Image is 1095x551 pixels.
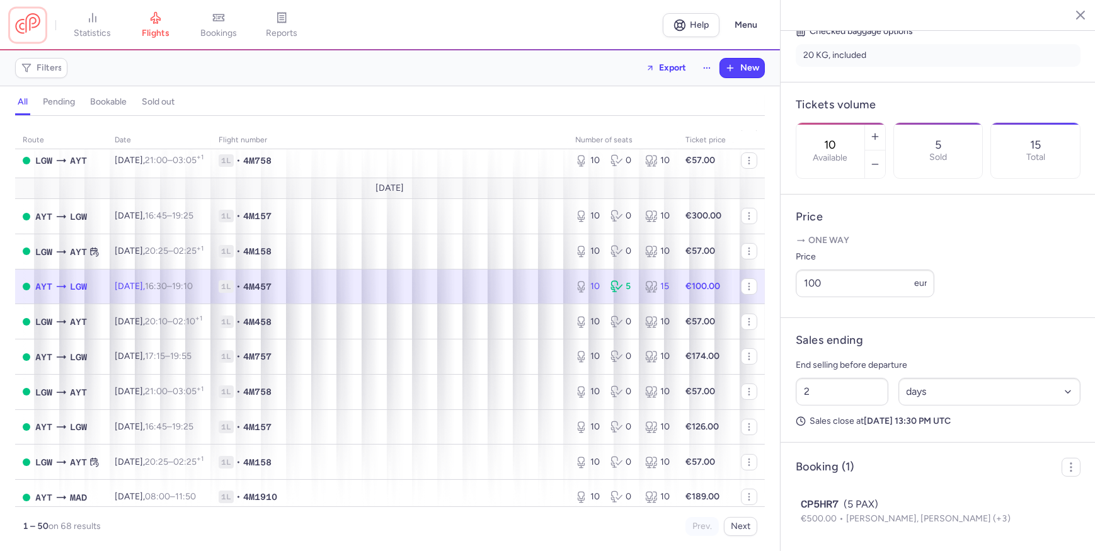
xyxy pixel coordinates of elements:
div: 0 [611,315,636,328]
span: AYT [70,245,87,259]
span: • [236,315,241,328]
th: date [107,131,211,150]
span: LGW [35,154,52,168]
span: New [740,63,759,73]
time: 19:55 [170,351,192,361]
button: Filters [16,59,67,77]
div: 10 [645,210,670,222]
span: AYT [70,455,87,469]
h4: Tickets volume [796,98,1081,112]
th: route [15,131,107,150]
button: Export [638,58,694,78]
div: 10 [575,385,600,398]
input: ## [796,378,888,406]
h4: Sales ending [796,333,863,348]
span: AYT [70,385,87,399]
span: 4M758 [243,385,272,398]
strong: €57.00 [685,386,715,397]
button: New [720,59,764,77]
span: on 68 results [49,521,101,531]
div: 10 [575,350,600,363]
p: 5 [935,139,941,151]
a: reports [250,11,313,39]
time: 02:10 [173,316,202,327]
strong: €300.00 [685,210,721,221]
span: CP5HR7 [801,497,839,512]
span: AYT [35,491,52,504]
time: 02:25 [173,246,204,256]
span: – [145,281,193,292]
div: 0 [611,210,636,222]
span: LGW [70,420,87,434]
span: • [236,280,241,293]
span: – [145,155,204,166]
span: 1L [219,315,234,328]
span: Help [691,20,709,30]
p: 15 [1030,139,1041,151]
th: number of seats [568,131,678,150]
span: – [145,210,193,221]
span: 1L [219,154,234,167]
span: [DATE], [115,491,196,502]
strong: €57.00 [685,316,715,327]
span: • [236,491,241,503]
span: [DATE] [376,183,404,193]
strong: €57.00 [685,246,715,256]
div: 10 [645,315,670,328]
div: 0 [611,385,636,398]
span: – [145,351,192,361]
th: Flight number [211,131,568,150]
span: LGW [70,280,87,293]
span: 4M458 [243,315,272,328]
span: • [236,245,241,258]
time: 20:25 [145,457,168,467]
time: 03:05 [173,386,204,397]
span: • [236,210,241,222]
sup: +1 [197,153,204,161]
h5: Checked baggage options [796,24,1081,39]
span: LGW [35,385,52,399]
span: AYT [35,210,52,224]
p: Total [1026,152,1045,162]
time: 02:25 [173,457,204,467]
time: 11:50 [175,491,196,502]
time: 16:45 [145,421,167,432]
h4: pending [43,96,75,108]
a: Help [663,13,719,37]
span: • [236,421,241,433]
strong: [DATE] 13:30 PM UTC [864,416,951,426]
div: 0 [611,245,636,258]
span: [DATE], [115,386,204,397]
p: End selling before departure [796,358,1081,373]
span: – [145,386,204,397]
label: Price [796,249,934,264]
time: 19:25 [172,421,193,432]
time: 21:00 [145,155,168,166]
div: 10 [575,154,600,167]
span: • [236,385,241,398]
span: €500.00 [801,513,846,524]
a: statistics [61,11,124,39]
input: --- [796,270,934,297]
li: 20 KG, included [796,44,1081,67]
div: 10 [645,421,670,433]
div: 0 [611,154,636,167]
span: LGW [70,210,87,224]
span: • [236,350,241,363]
button: Prev. [685,517,719,536]
time: 03:05 [173,155,204,166]
div: 10 [645,350,670,363]
div: 10 [645,385,670,398]
sup: +1 [197,455,204,463]
span: 4M757 [243,350,272,363]
span: [DATE], [115,457,204,467]
div: 10 [575,210,600,222]
h4: bookable [90,96,127,108]
button: Next [724,517,757,536]
time: 20:25 [145,246,168,256]
strong: 1 – 50 [23,521,49,531]
div: 10 [575,456,600,469]
a: bookings [187,11,250,39]
div: 10 [575,421,600,433]
label: Available [813,153,847,163]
